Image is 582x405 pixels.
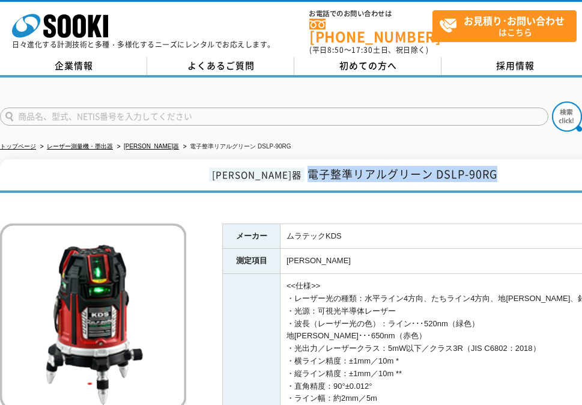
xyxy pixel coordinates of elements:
span: 17:30 [351,44,373,55]
a: よくあるご質問 [147,57,294,75]
span: 初めての方へ [339,59,397,72]
a: お見積り･お問い合わせはこちら [432,10,577,42]
span: 電子整準リアルグリーン DSLP-90RG [308,166,497,182]
img: btn_search.png [552,102,582,132]
th: メーカー [223,224,280,249]
span: お電話でのお問い合わせは [309,10,432,17]
a: 初めての方へ [294,57,441,75]
a: レーザー測量機・墨出器 [47,143,113,150]
a: [PHONE_NUMBER] [309,19,432,43]
span: はこちら [439,11,576,41]
strong: お見積り･お問い合わせ [464,13,565,28]
li: 電子整準リアルグリーン DSLP-90RG [181,141,291,153]
p: 日々進化する計測技術と多種・多様化するニーズにレンタルでお応えします。 [12,41,275,48]
span: (平日 ～ 土日、祝日除く) [309,44,428,55]
a: [PERSON_NAME]器 [124,143,179,150]
span: [PERSON_NAME]器 [209,168,305,181]
span: 8:50 [327,44,344,55]
th: 測定項目 [223,249,280,274]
